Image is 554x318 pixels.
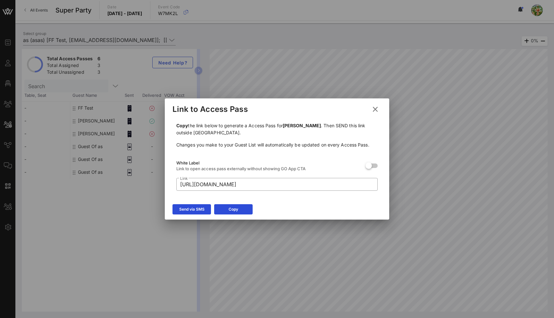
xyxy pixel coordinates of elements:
label: Link [180,176,188,181]
button: Copy [214,204,253,214]
b: Copy [176,123,188,128]
div: White Label [176,160,360,165]
div: Send via SMS [179,206,205,213]
button: Send via SMS [172,204,211,214]
div: Link to open access pass externally without showing GO App CTA [176,166,360,171]
div: Link to Access Pass [172,105,248,114]
p: the link below to generate a Access Pass for . Then SEND this link outside [GEOGRAPHIC_DATA]. [176,122,378,136]
b: [PERSON_NAME] [283,123,321,128]
p: Changes you make to your Guest List will automatically be updated on every Access Pass. [176,141,378,148]
div: Copy [229,206,238,213]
